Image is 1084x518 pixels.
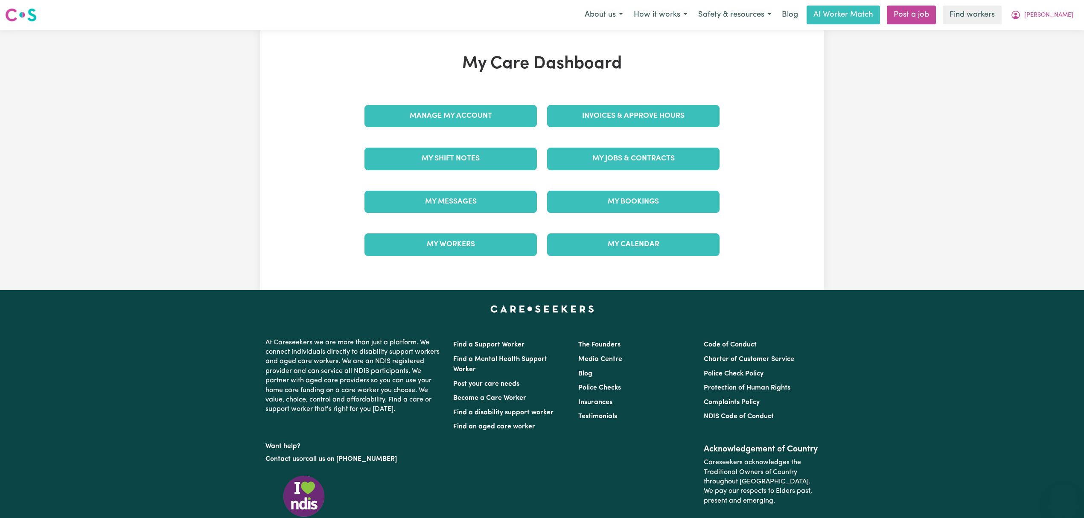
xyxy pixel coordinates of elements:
a: Post your care needs [453,381,519,387]
a: The Founders [578,341,621,348]
a: My Calendar [547,233,720,256]
a: NDIS Code of Conduct [704,413,774,420]
a: Contact us [265,456,299,463]
a: Find an aged care worker [453,423,535,430]
a: Find a Support Worker [453,341,525,348]
a: Protection of Human Rights [704,384,790,391]
p: or [265,451,443,467]
a: Become a Care Worker [453,395,526,402]
a: Blog [777,6,803,24]
a: My Messages [364,191,537,213]
a: Charter of Customer Service [704,356,794,363]
a: Insurances [578,399,612,406]
button: My Account [1005,6,1079,24]
a: My Workers [364,233,537,256]
button: How it works [628,6,693,24]
a: My Jobs & Contracts [547,148,720,170]
a: Code of Conduct [704,341,757,348]
a: Find workers [943,6,1002,24]
iframe: Button to launch messaging window, conversation in progress [1050,484,1077,511]
p: At Careseekers we are more than just a platform. We connect individuals directly to disability su... [265,335,443,418]
a: Police Checks [578,384,621,391]
a: Invoices & Approve Hours [547,105,720,127]
a: Media Centre [578,356,622,363]
a: Careseekers home page [490,306,594,312]
a: My Shift Notes [364,148,537,170]
a: Blog [578,370,592,377]
a: Find a disability support worker [453,409,554,416]
a: Complaints Policy [704,399,760,406]
a: My Bookings [547,191,720,213]
a: Testimonials [578,413,617,420]
p: Want help? [265,438,443,451]
span: [PERSON_NAME] [1024,11,1073,20]
button: Safety & resources [693,6,777,24]
a: Find a Mental Health Support Worker [453,356,547,373]
a: Post a job [887,6,936,24]
h2: Acknowledgement of Country [704,444,819,454]
h1: My Care Dashboard [359,54,725,74]
button: About us [579,6,628,24]
a: Manage My Account [364,105,537,127]
p: Careseekers acknowledges the Traditional Owners of Country throughout [GEOGRAPHIC_DATA]. We pay o... [704,454,819,509]
a: call us on [PHONE_NUMBER] [306,456,397,463]
img: Careseekers logo [5,7,37,23]
a: Police Check Policy [704,370,763,377]
a: Careseekers logo [5,5,37,25]
a: AI Worker Match [807,6,880,24]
